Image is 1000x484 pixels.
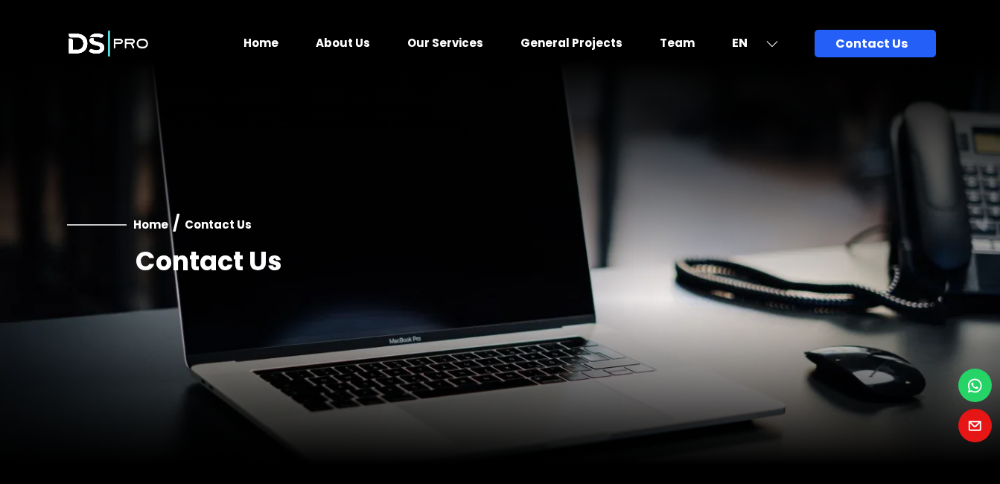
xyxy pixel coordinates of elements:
h3: / [173,223,180,225]
a: General Projects [520,35,622,51]
span: EN [732,34,748,51]
a: Contact Us [815,30,936,57]
h2: Contact Us [136,244,638,279]
a: About Us [316,35,370,51]
a: Home [243,35,278,51]
a: Home [129,217,173,232]
a: Our Services [407,35,483,51]
a: Team [660,35,695,51]
img: Launch Logo [65,16,152,71]
a: Contact Us [180,217,252,232]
